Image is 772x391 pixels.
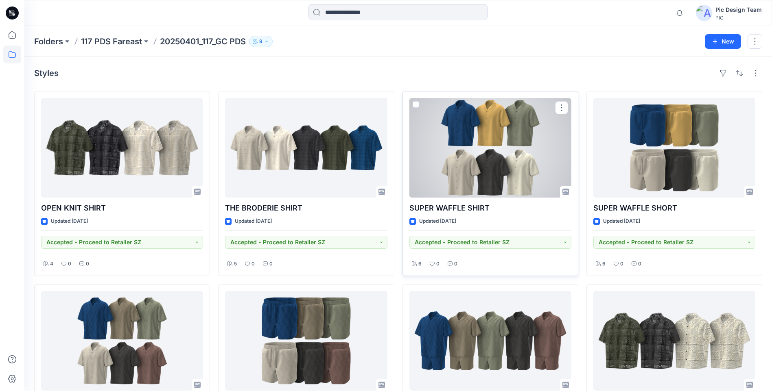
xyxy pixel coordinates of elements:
p: 0 [269,260,273,268]
p: 0 [620,260,623,268]
img: avatar [696,5,712,21]
p: 4 [50,260,53,268]
p: 0 [86,260,89,268]
a: SUPER WAFFLE SHORT [593,98,755,198]
p: THE BRODERIE SHIRT [225,202,387,214]
p: SUPER WAFFLE SHIRT [409,202,571,214]
p: Updated [DATE] [51,217,88,226]
p: SUPER WAFFLE SHORT [593,202,755,214]
button: 9 [249,36,273,47]
a: WOVEN JACQUARD SHIRT AND SHORT - MSS26-01300 & MSS26-04300 [409,291,571,391]
div: PIC [715,15,762,21]
h4: Styles [34,68,59,78]
a: THE BRODERIE SHIRT [225,98,387,198]
a: Folders [34,36,63,47]
a: 117 PDS Fareast [81,36,142,47]
p: OPEN KNIT SHIRT [41,202,203,214]
p: Updated [DATE] [603,217,640,226]
a: WOVEN JACQUARD SHIRT [41,291,203,391]
a: OPEN KNIT SHIRT [41,98,203,198]
p: 6 [602,260,606,268]
p: 5 [234,260,237,268]
p: 6 [418,260,422,268]
p: Updated [DATE] [419,217,456,226]
a: Open Knit shirt – MSS25-01001 [593,291,755,391]
div: Pic Design Team [715,5,762,15]
a: SUPER WAFFLE SHIRT [409,98,571,198]
p: 0 [454,260,457,268]
p: 0 [436,260,440,268]
p: 9 [259,37,262,46]
p: 20250401_117_GC PDS [160,36,246,47]
button: New [705,34,741,49]
p: Updated [DATE] [235,217,272,226]
p: 0 [68,260,71,268]
p: 0 [638,260,641,268]
p: 0 [252,260,255,268]
a: WOVEN JACQUARD SHORT [225,291,387,391]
